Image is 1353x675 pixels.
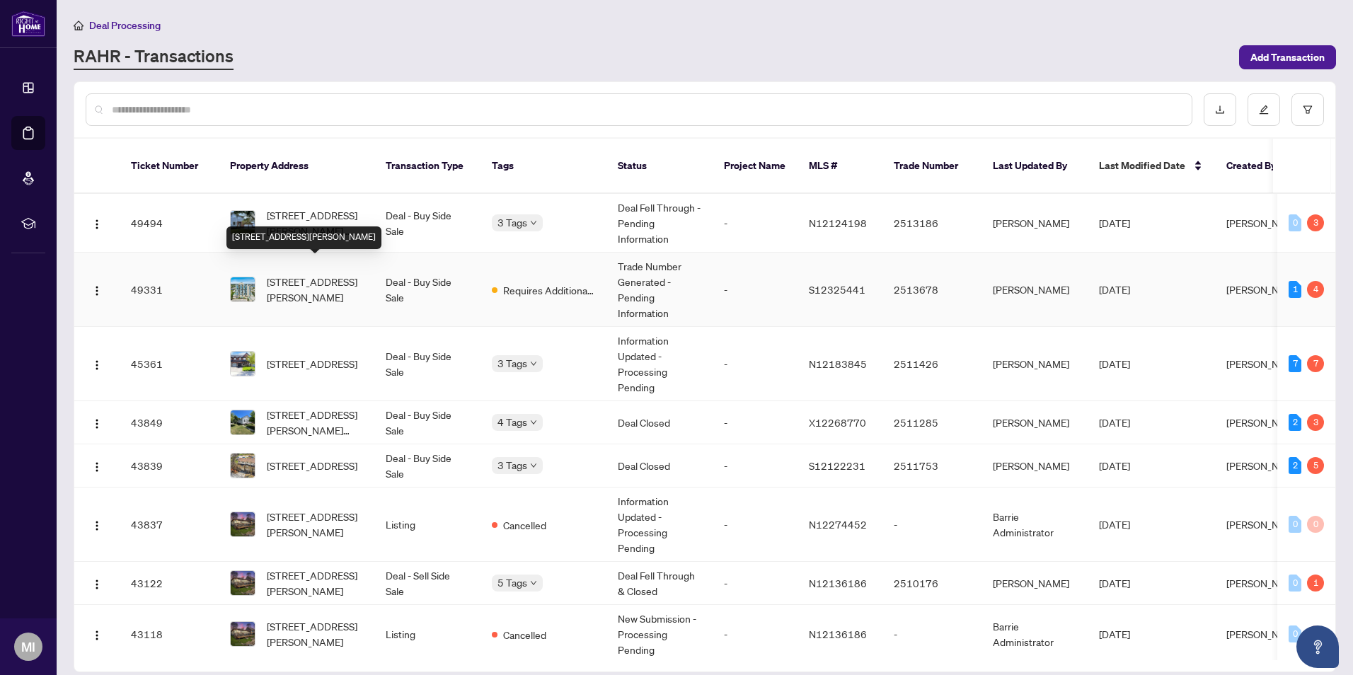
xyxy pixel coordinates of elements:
[606,487,713,562] td: Information Updated - Processing Pending
[497,355,527,371] span: 3 Tags
[713,444,798,487] td: -
[1204,93,1236,126] button: download
[74,45,234,70] a: RAHR - Transactions
[713,194,798,253] td: -
[86,454,108,477] button: Logo
[1303,105,1313,115] span: filter
[1289,516,1301,533] div: 0
[1099,217,1130,229] span: [DATE]
[713,139,798,194] th: Project Name
[497,414,527,430] span: 4 Tags
[120,139,219,194] th: Ticket Number
[606,327,713,401] td: Information Updated - Processing Pending
[91,359,103,371] img: Logo
[374,253,480,327] td: Deal - Buy Side Sale
[497,457,527,473] span: 3 Tags
[1289,214,1301,231] div: 0
[231,571,255,595] img: thumbnail-img
[1226,518,1303,531] span: [PERSON_NAME]
[1289,355,1301,372] div: 7
[809,217,867,229] span: N12124198
[713,605,798,664] td: -
[713,487,798,562] td: -
[374,444,480,487] td: Deal - Buy Side Sale
[882,487,981,562] td: -
[606,194,713,253] td: Deal Fell Through - Pending Information
[882,327,981,401] td: 2511426
[981,194,1088,253] td: [PERSON_NAME]
[91,219,103,230] img: Logo
[882,253,981,327] td: 2513678
[267,618,363,650] span: [STREET_ADDRESS][PERSON_NAME]
[91,418,103,429] img: Logo
[530,462,537,469] span: down
[1226,628,1303,640] span: [PERSON_NAME]
[809,459,865,472] span: S12122231
[21,637,35,657] span: MI
[231,410,255,434] img: thumbnail-img
[809,416,866,429] span: X12268770
[1226,217,1303,229] span: [PERSON_NAME]
[981,401,1088,444] td: [PERSON_NAME]
[606,605,713,664] td: New Submission - Processing Pending
[981,605,1088,664] td: Barrie Administrator
[713,253,798,327] td: -
[809,628,867,640] span: N12136186
[267,567,363,599] span: [STREET_ADDRESS][PERSON_NAME]
[86,212,108,234] button: Logo
[503,627,546,642] span: Cancelled
[86,623,108,645] button: Logo
[120,444,219,487] td: 43839
[91,520,103,531] img: Logo
[91,579,103,590] img: Logo
[530,219,537,226] span: down
[267,407,363,438] span: [STREET_ADDRESS][PERSON_NAME][PERSON_NAME]
[1289,281,1301,298] div: 1
[1289,414,1301,431] div: 2
[231,352,255,376] img: thumbnail-img
[530,360,537,367] span: down
[267,274,363,305] span: [STREET_ADDRESS][PERSON_NAME]
[86,513,108,536] button: Logo
[374,605,480,664] td: Listing
[231,211,255,235] img: thumbnail-img
[1307,214,1324,231] div: 3
[1099,283,1130,296] span: [DATE]
[981,562,1088,605] td: [PERSON_NAME]
[497,575,527,591] span: 5 Tags
[798,139,882,194] th: MLS #
[1099,459,1130,472] span: [DATE]
[1226,459,1303,472] span: [PERSON_NAME]
[503,517,546,533] span: Cancelled
[1289,575,1301,592] div: 0
[86,278,108,301] button: Logo
[91,285,103,296] img: Logo
[809,357,867,370] span: N12183845
[1307,281,1324,298] div: 4
[1259,105,1269,115] span: edit
[1099,357,1130,370] span: [DATE]
[219,139,374,194] th: Property Address
[1307,516,1324,533] div: 0
[120,253,219,327] td: 49331
[74,21,84,30] span: home
[1226,357,1303,370] span: [PERSON_NAME]
[606,444,713,487] td: Deal Closed
[231,512,255,536] img: thumbnail-img
[882,444,981,487] td: 2511753
[267,207,363,238] span: [STREET_ADDRESS][PERSON_NAME][PERSON_NAME]
[120,401,219,444] td: 43849
[267,509,363,540] span: [STREET_ADDRESS][PERSON_NAME]
[1226,283,1303,296] span: [PERSON_NAME]
[1099,577,1130,589] span: [DATE]
[981,139,1088,194] th: Last Updated By
[530,419,537,426] span: down
[1239,45,1336,69] button: Add Transaction
[374,487,480,562] td: Listing
[91,630,103,641] img: Logo
[120,194,219,253] td: 49494
[86,352,108,375] button: Logo
[1099,158,1185,173] span: Last Modified Date
[91,461,103,473] img: Logo
[981,253,1088,327] td: [PERSON_NAME]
